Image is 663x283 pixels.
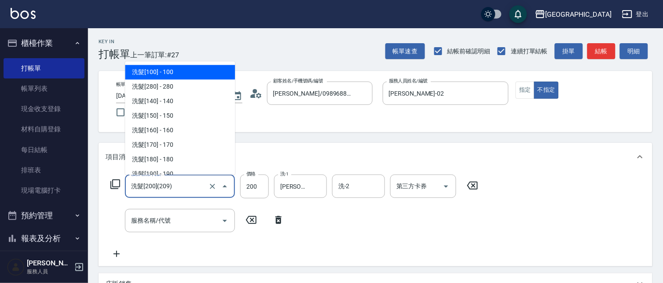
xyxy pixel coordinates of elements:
[218,179,232,194] button: Close
[4,119,84,139] a: 材料自購登錄
[555,43,583,60] button: 掛單
[531,5,615,23] button: [GEOGRAPHIC_DATA]
[546,9,612,20] div: [GEOGRAPHIC_DATA]
[620,43,648,60] button: 明細
[4,32,84,55] button: 櫃檯作業
[125,138,235,153] span: 洗髮[170] - 170
[27,268,72,276] p: 服務人員
[125,167,235,182] span: 洗髮[190] - 190
[509,5,527,23] button: save
[130,49,179,60] span: 上一筆訂單:#27
[116,89,223,103] input: YYYY/MM/DD hh:mm
[4,180,84,201] a: 現場電腦打卡
[447,47,491,56] span: 結帳前確認明細
[125,80,235,94] span: 洗髮[280] - 280
[280,171,289,177] label: 洗-1
[125,94,235,109] span: 洗髮[140] - 140
[125,65,235,80] span: 洗髮[100] - 100
[99,48,130,60] h3: 打帳單
[273,78,323,84] label: 顧客姓名/手機號碼/編號
[125,153,235,167] span: 洗髮[180] - 180
[11,8,36,19] img: Logo
[389,78,428,84] label: 服務人員姓名/編號
[516,82,535,99] button: 指定
[218,214,232,228] button: Open
[227,86,248,107] button: Choose date, selected date is 2025-09-11
[439,179,453,194] button: Open
[587,43,615,60] button: 結帳
[246,171,256,177] label: 價格
[125,109,235,123] span: 洗髮[150] - 150
[4,78,84,99] a: 帳單列表
[116,81,135,88] label: 帳單日期
[99,39,130,45] h2: Key In
[7,258,25,276] img: Person
[619,6,652,22] button: 登出
[4,249,84,272] button: 客戶管理
[534,82,559,99] button: 不指定
[4,227,84,250] button: 報表及分析
[99,143,652,171] div: 項目消費
[385,43,425,60] button: 帳單速查
[206,180,219,193] button: Clear
[106,153,132,162] p: 項目消費
[125,123,235,138] span: 洗髮[160] - 160
[4,204,84,227] button: 預約管理
[4,99,84,119] a: 現金收支登錄
[4,160,84,180] a: 排班表
[27,259,72,268] h5: [PERSON_NAME]
[511,47,548,56] span: 連續打單結帳
[4,58,84,78] a: 打帳單
[4,140,84,160] a: 每日結帳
